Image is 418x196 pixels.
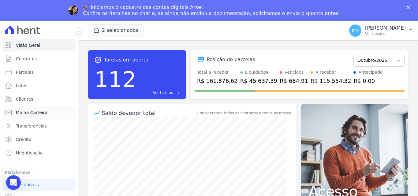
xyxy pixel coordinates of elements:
a: Recebíveis [2,179,76,191]
a: Transferências [2,120,76,132]
div: Saldo devedor total [102,109,196,117]
div: R$ 161.876,62 [197,77,238,85]
a: Crédito [2,133,76,146]
a: Clientes [2,93,76,105]
span: Crédito [16,136,32,142]
a: Parcelas [2,66,76,78]
img: Profile image for Adriane [68,6,78,15]
iframe: Intercom live chat [6,175,21,190]
a: Visão Geral [2,39,76,51]
div: Vencidos [285,69,304,76]
span: Recebíveis [16,182,39,188]
p: Ver opções [365,31,406,36]
span: Minha Carteira [16,109,47,116]
p: [PERSON_NAME] [365,25,406,31]
a: Contratos [2,53,76,65]
a: Minha Carteira [2,106,76,119]
span: Lotes [16,83,28,89]
span: MD [352,28,359,33]
div: Total a receber [197,69,238,76]
button: MD [PERSON_NAME] Ver opções [344,22,418,39]
a: Ver tarefas east [139,90,180,95]
button: 2 selecionados [88,24,144,36]
div: R$ 115.554,32 [311,77,351,85]
div: R$ 0,00 [353,77,383,85]
a: Lotes [2,80,76,92]
span: east [175,91,180,95]
span: task_alt [94,56,102,64]
span: Parcelas [16,69,34,75]
div: R$ 45.637,39 [240,77,277,85]
div: Liquidados [245,69,268,76]
div: Posição de parcelas [207,56,255,63]
div: Antecipado [358,69,383,76]
span: Negativação [16,150,43,156]
div: 112 [94,64,136,95]
span: Ver tarefas [153,90,173,95]
span: Visão Geral [16,42,40,48]
div: Considerando todos os contratos e todos os meses [197,110,291,116]
span: Tarefas em aberto [104,56,148,64]
span: Contratos [16,56,37,62]
a: Negativação [2,147,76,159]
div: R$ 684,91 [280,77,308,85]
span: Clientes [16,96,33,102]
div: A receber [315,69,336,76]
div: Plataformas [5,169,73,176]
span: Transferências [16,123,47,129]
div: Fechar [406,6,412,9]
div: 🚀 Iniciamos o cadastro das contas digitais Arke! Confira os detalhes no chat e, se ainda não envi... [83,4,340,17]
